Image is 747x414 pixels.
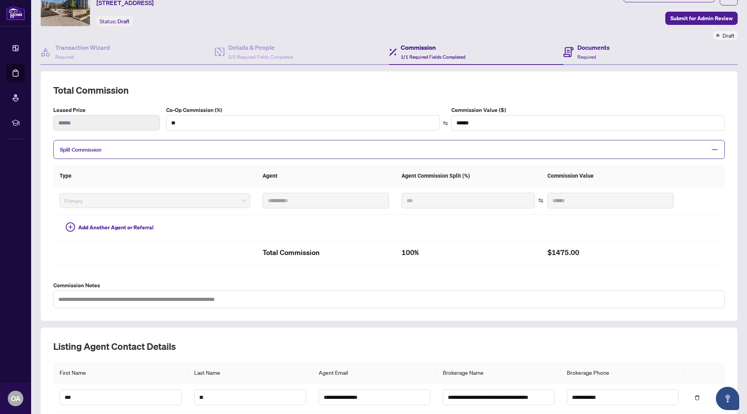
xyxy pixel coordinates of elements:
[665,12,738,25] button: Submit for Admin Review
[96,16,133,26] div: Status:
[395,165,541,187] th: Agent Commission Split (%)
[256,165,395,187] th: Agent
[60,146,102,153] span: Split Commission
[11,393,21,404] span: OA
[53,165,256,187] th: Type
[55,43,110,52] h4: Transaction Wizard
[401,43,465,52] h4: Commission
[716,387,739,410] button: Open asap
[228,54,293,60] span: 2/2 Required Fields Completed
[443,121,448,126] span: swap
[263,246,389,259] h2: Total Commission
[60,221,160,234] button: Add Another Agent or Referral
[547,246,674,259] h2: $1475.00
[166,106,440,114] label: Co-Op Commission (%)
[670,12,733,24] span: Submit for Admin Review
[538,198,544,203] span: swap
[188,362,312,383] th: Last Name
[694,395,700,400] span: delete
[402,246,535,259] h2: 100%
[78,223,154,232] span: Add Another Agent or Referral
[53,362,188,383] th: First Name
[55,54,74,60] span: Required
[541,165,680,187] th: Commission Value
[53,140,725,159] div: Split Commission
[6,6,25,20] img: logo
[53,106,160,114] label: Leased Price
[577,54,596,60] span: Required
[312,362,437,383] th: Agent Email
[53,340,725,353] h2: Listing Agent Contact Details
[228,43,293,52] h4: Details & People
[437,362,561,383] th: Brokerage Name
[64,195,245,206] span: Primary
[53,84,725,96] h2: Total Commission
[451,106,725,114] label: Commission Value ($)
[117,18,130,25] span: Draft
[711,146,718,153] span: minus
[53,281,725,290] label: Commission Notes
[401,54,465,60] span: 1/1 Required Fields Completed
[722,31,735,40] span: Draft
[66,222,75,232] span: plus-circle
[577,43,610,52] h4: Documents
[561,362,685,383] th: Brokerage Phone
